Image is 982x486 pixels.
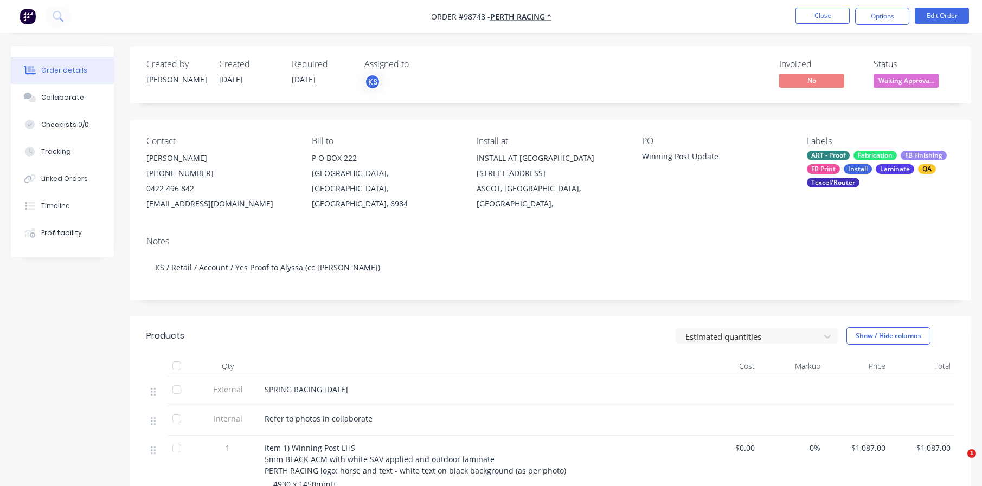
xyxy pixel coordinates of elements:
div: P O BOX 222[GEOGRAPHIC_DATA], [GEOGRAPHIC_DATA], [GEOGRAPHIC_DATA], 6984 [312,151,460,211]
div: Created by [146,59,206,69]
div: Cost [694,355,759,377]
span: Item 1) Winning Post LHS 5mm BLACK ACM with white SAV applied and outdoor laminate PERTH RACING l... [265,443,566,476]
button: Tracking [11,138,114,165]
span: 1 [226,442,230,453]
div: [PHONE_NUMBER] [146,166,294,181]
div: Checklists 0/0 [41,120,89,129]
div: Profitability [41,228,82,238]
div: ART - Proof [807,151,850,160]
div: Order details [41,66,87,75]
div: Linked Orders [41,174,88,184]
div: Tracking [41,147,71,157]
div: [PERSON_NAME][PHONE_NUMBER]0422 496 842[EMAIL_ADDRESS][DOMAIN_NAME] [146,151,294,211]
button: Checklists 0/0 [11,111,114,138]
span: $1,087.00 [829,442,885,453]
div: Contact [146,136,294,146]
button: Linked Orders [11,165,114,192]
div: Products [146,329,184,342]
button: Waiting Approva... [874,74,939,90]
span: $0.00 [698,442,755,453]
span: SPRING RACING [DATE] [265,384,348,394]
div: Qty [195,355,260,377]
div: INSTALL AT [GEOGRAPHIC_DATA][STREET_ADDRESS]ASCOT, [GEOGRAPHIC_DATA], [GEOGRAPHIC_DATA], [477,151,625,211]
span: Internal [200,413,256,424]
span: $1,087.00 [894,442,951,453]
span: External [200,384,256,395]
span: [DATE] [219,74,243,85]
div: [GEOGRAPHIC_DATA], [GEOGRAPHIC_DATA], [GEOGRAPHIC_DATA], 6984 [312,166,460,211]
span: Order #98748 - [431,11,490,22]
div: Laminate [876,164,914,174]
div: Bill to [312,136,460,146]
div: Total [890,355,955,377]
button: Show / Hide columns [846,327,930,345]
button: Close [795,8,850,24]
button: Collaborate [11,84,114,111]
div: Status [874,59,955,69]
div: Markup [759,355,824,377]
div: Notes [146,236,955,247]
div: Fabrication [853,151,897,160]
div: Created [219,59,279,69]
button: KS [364,74,381,90]
div: [PERSON_NAME] [146,151,294,166]
div: FB Finishing [901,151,947,160]
div: [EMAIL_ADDRESS][DOMAIN_NAME] [146,196,294,211]
div: 0422 496 842 [146,181,294,196]
span: 0% [763,442,820,453]
div: KS / Retail / Account / Yes Proof to Alyssa (cc [PERSON_NAME]) [146,251,955,284]
button: Order details [11,57,114,84]
span: 1 [967,449,976,458]
span: Waiting Approva... [874,74,939,87]
button: Timeline [11,192,114,219]
div: Install [844,164,872,174]
div: Labels [807,136,955,146]
div: Invoiced [779,59,861,69]
div: Collaborate [41,93,84,102]
iframe: Intercom live chat [945,449,971,475]
div: [PERSON_NAME] [146,74,206,85]
div: Install at [477,136,625,146]
div: FB Print [807,164,840,174]
div: Timeline [41,201,70,211]
a: Perth Racing ^ [490,11,551,22]
div: Winning Post Update [642,151,778,166]
img: Factory [20,8,36,24]
div: Required [292,59,351,69]
span: No [779,74,844,87]
button: Profitability [11,219,114,247]
span: [DATE] [292,74,316,85]
span: Refer to photos in collaborate [265,413,373,424]
div: INSTALL AT [GEOGRAPHIC_DATA][STREET_ADDRESS] [477,151,625,181]
div: PO [642,136,790,146]
div: QA [918,164,936,174]
div: Price [825,355,890,377]
button: Options [855,8,909,25]
button: Edit Order [915,8,969,24]
div: P O BOX 222 [312,151,460,166]
div: ASCOT, [GEOGRAPHIC_DATA], [GEOGRAPHIC_DATA], [477,181,625,211]
div: Texcel/Router [807,178,859,187]
div: Assigned to [364,59,473,69]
